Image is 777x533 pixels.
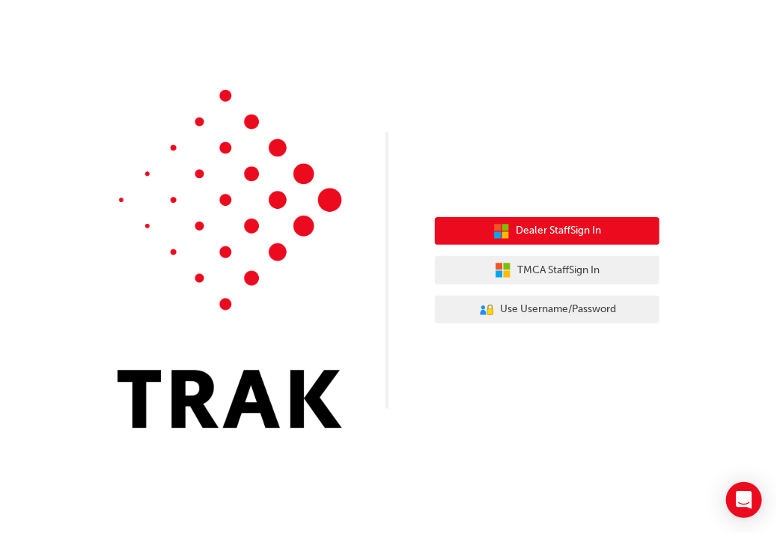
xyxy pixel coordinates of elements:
span: TMCA Staff Sign In [517,262,600,279]
img: Trak [118,90,342,428]
span: Dealer Staff Sign In [516,222,601,240]
button: Dealer StaffSign In [435,217,659,246]
button: Use Username/Password [435,296,659,324]
span: Use Username/Password [501,301,617,318]
div: Open Intercom Messenger [726,482,762,518]
button: TMCA StaffSign In [435,256,659,284]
